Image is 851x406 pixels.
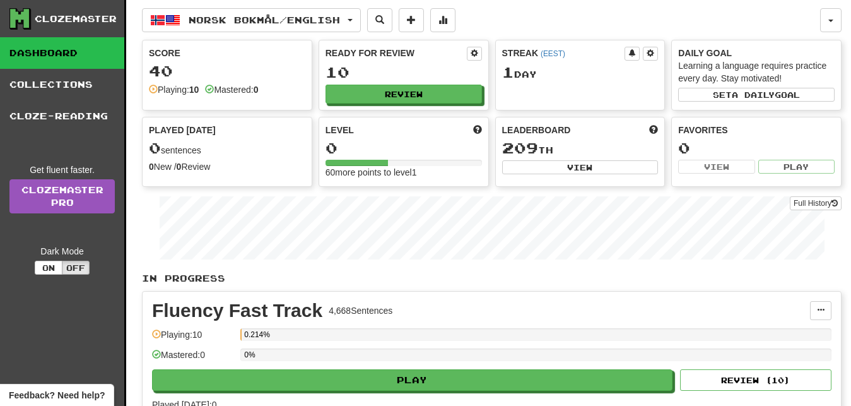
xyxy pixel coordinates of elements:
button: Search sentences [367,8,392,32]
div: Daily Goal [678,47,835,59]
div: Playing: 10 [152,328,234,349]
div: 10 [326,64,482,80]
strong: 0 [177,162,182,172]
div: Favorites [678,124,835,136]
div: 0 [678,140,835,156]
span: This week in points, UTC [649,124,658,136]
div: 4,668 Sentences [329,304,392,317]
div: Clozemaster [35,13,117,25]
div: New / Review [149,160,305,173]
span: Level [326,124,354,136]
strong: 0 [254,85,259,95]
span: 209 [502,139,538,157]
span: Open feedback widget [9,389,105,402]
button: More stats [430,8,455,32]
button: On [35,261,62,275]
button: Norsk bokmål/English [142,8,361,32]
span: 1 [502,63,514,81]
button: View [502,160,659,174]
span: Norsk bokmål / English [189,15,340,25]
div: th [502,140,659,157]
div: Dark Mode [9,245,115,258]
p: In Progress [142,272,842,285]
div: Learning a language requires practice every day. Stay motivated! [678,59,835,85]
div: Score [149,47,305,59]
a: (EEST) [541,49,565,58]
div: 60 more points to level 1 [326,166,482,179]
button: Play [758,160,835,174]
div: Fluency Fast Track [152,301,322,320]
div: 40 [149,63,305,79]
button: View [678,160,754,174]
div: Mastered: 0 [152,349,234,369]
span: Score more points to level up [473,124,482,136]
div: Ready for Review [326,47,467,59]
div: Get fluent faster. [9,164,115,176]
button: Play [152,369,672,391]
span: a daily [732,90,775,99]
button: Seta dailygoal [678,88,835,102]
a: ClozemasterPro [9,179,115,213]
div: sentences [149,140,305,157]
span: 0 [149,139,161,157]
button: Review (10) [680,369,831,391]
div: 0 [326,140,482,156]
div: Playing: [149,83,199,96]
button: Add sentence to collection [399,8,424,32]
span: Leaderboard [502,124,571,136]
div: Mastered: [205,83,258,96]
div: Streak [502,47,625,59]
strong: 10 [189,85,199,95]
div: Day [502,64,659,81]
span: Played [DATE] [149,124,216,136]
button: Off [62,261,90,275]
button: Review [326,85,482,104]
strong: 0 [149,162,154,172]
button: Full History [790,196,842,210]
